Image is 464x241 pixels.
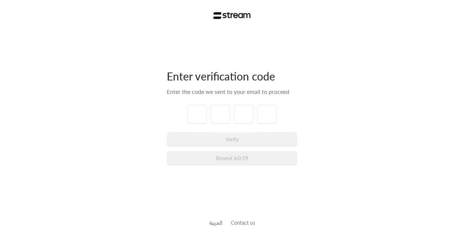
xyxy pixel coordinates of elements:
button: Contact us [231,219,255,227]
a: Contact us [231,220,255,226]
div: Enter the code we sent to your email to proceed [167,87,297,96]
img: Stream Logo [214,12,251,19]
div: Enter verification code [167,69,297,83]
a: العربية [209,216,222,229]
